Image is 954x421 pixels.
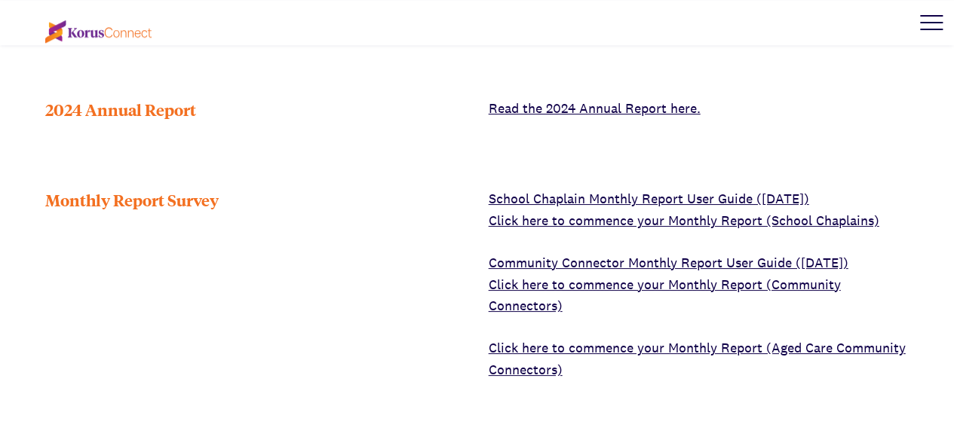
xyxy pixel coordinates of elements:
a: Click here to commence your Monthly Report (School Chaplains) [489,212,879,229]
div: Monthly Report Survey [45,188,466,381]
a: Read the 2024 Annual Report here. [489,99,701,117]
a: Community Connector Monthly Report User Guide ([DATE]) [489,254,848,271]
a: Click here to commence your Monthly Report (Community Connectors) [489,276,841,315]
a: Click here to commence your Monthly Report (Aged Care Community Connectors) [489,339,906,378]
img: korus-connect%2Fc5177985-88d5-491d-9cd7-4a1febad1357_logo.svg [45,20,152,43]
div: 2024 Annual Report [45,98,466,121]
a: School Chaplain Monthly Report User Guide ([DATE]) [489,190,809,207]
